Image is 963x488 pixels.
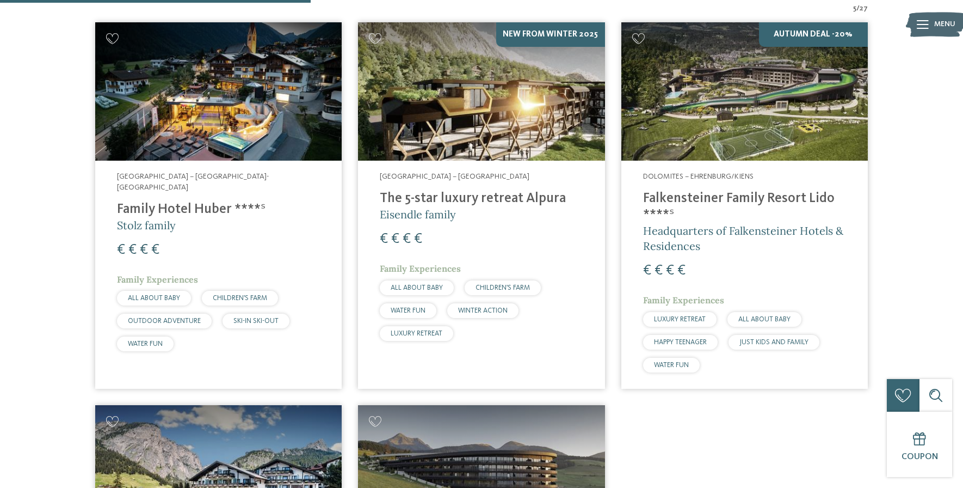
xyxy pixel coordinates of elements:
[391,330,442,337] font: LUXURY RETREAT
[621,22,868,389] a: Looking for family hotels? Find the best ones here! Autumn Deal -20% Dolomites – Ehrenburg/Kiens ...
[117,203,266,216] font: Family Hotel Huber ****ˢ
[358,22,604,161] img: Looking for family hotels? Find the best ones here!
[739,339,808,346] font: JUST KIDS AND FAMILY
[128,295,180,302] font: ALL ABOUT BABY
[860,4,868,12] font: 27
[643,173,754,180] font: Dolomites – Ehrenburg/Kiens
[380,232,388,246] font: €
[117,243,125,257] font: €
[117,218,176,232] font: Stolz family
[140,243,148,257] font: €
[213,295,267,302] font: CHILDREN'S FARM
[391,284,443,291] font: ALL ABOUT BABY
[233,318,279,325] font: SKI-IN SKI-OUT
[380,173,529,180] font: [GEOGRAPHIC_DATA] – [GEOGRAPHIC_DATA]
[414,232,422,246] font: €
[654,339,707,346] font: HAPPY TEENAGER
[380,263,461,274] font: Family Experiences
[358,22,604,389] a: Looking for family hotels? Find the best ones here! New from winter 2025 [GEOGRAPHIC_DATA] – [GEO...
[856,4,860,12] font: /
[643,192,835,222] font: Falkensteiner Family Resort Lido ****ˢ
[621,22,868,161] img: Looking for family hotels? Find the best ones here!
[128,340,163,347] font: WATER FUN
[391,232,399,246] font: €
[654,362,689,369] font: WATER FUN
[380,208,456,221] font: Eisendle family
[151,243,159,257] font: €
[655,264,663,278] font: €
[391,307,425,314] font: WATER FUN
[128,243,137,257] font: €
[476,284,530,291] font: CHILDREN'S FARM
[902,453,938,461] font: Coupon
[643,295,724,306] font: Family Experiences
[117,274,198,285] font: Family Experiences
[117,173,269,191] font: [GEOGRAPHIC_DATA] – [GEOGRAPHIC_DATA]-[GEOGRAPHIC_DATA]
[403,232,411,246] font: €
[666,264,674,278] font: €
[677,264,686,278] font: €
[887,412,952,477] a: Coupon
[643,224,843,253] font: Headquarters of Falkensteiner Hotels & Residences
[380,192,566,205] font: The 5-star luxury retreat Alpura
[458,307,508,314] font: WINTER ACTION
[853,4,856,12] font: 5
[738,316,791,323] font: ALL ABOUT BABY
[654,316,706,323] font: LUXURY RETREAT
[128,318,201,325] font: OUTDOOR ADVENTURE
[95,22,342,389] a: Looking for family hotels? Find the best ones here! [GEOGRAPHIC_DATA] – [GEOGRAPHIC_DATA]-[GEOGRA...
[643,264,651,278] font: €
[95,22,342,161] img: Looking for family hotels? Find the best ones here!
